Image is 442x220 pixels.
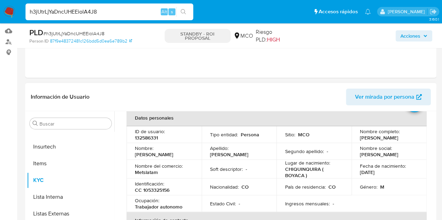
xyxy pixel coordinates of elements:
[27,172,114,189] button: KYC
[429,8,437,15] a: Salir
[380,184,384,190] p: M
[161,8,167,15] span: Alt
[27,138,114,155] button: Insurtech
[43,30,104,37] span: # h3jUtrLjYaDncUHEEiolA4J8
[360,145,392,151] p: Nombre social :
[267,36,280,44] span: HIGH
[360,169,375,175] p: [DATE]
[285,131,295,138] p: Sitio :
[400,30,420,41] span: Acciones
[346,89,431,105] button: Ver mirada por persona
[210,151,248,158] p: [PERSON_NAME]
[210,131,238,138] p: Tipo entidad :
[239,200,240,207] p: -
[135,181,164,187] p: Identificación :
[285,184,325,190] p: País de residencia :
[360,151,398,158] p: [PERSON_NAME]
[360,135,398,141] p: [PERSON_NAME]
[135,128,165,135] p: ID de usuario :
[355,89,414,105] span: Ver mirada por persona
[326,148,328,154] p: -
[360,184,377,190] p: Género :
[135,135,158,141] p: 132586331
[135,169,158,175] p: Metslatam
[285,148,324,154] p: Segundo apellido :
[210,200,236,207] p: Estado Civil :
[176,7,190,17] button: search-icon
[50,38,132,44] a: 87f9e48372481c126bdd5d0ea6e789b2
[241,184,249,190] p: CO
[429,16,439,22] span: 3.160.1
[328,184,335,190] p: CO
[171,8,173,15] span: s
[135,187,169,193] p: CC 1053325156
[135,151,173,158] p: [PERSON_NAME]
[285,166,340,179] p: CHIQUINQUIRA ( BOYACA )
[256,28,297,43] span: Riesgo PLD:
[233,32,253,40] div: MCO
[27,189,114,205] button: Lista Interna
[210,166,243,172] p: Soft descriptor :
[31,93,89,100] h1: Información de Usuario
[360,163,406,169] p: Fecha de nacimiento :
[135,204,182,210] p: Trabajador autonomo
[285,160,330,166] p: Lugar de nacimiento :
[332,200,334,207] p: -
[319,8,358,15] span: Accesos rápidos
[396,30,432,41] button: Acciones
[27,155,114,172] button: Items
[126,109,427,126] th: Datos personales
[241,131,259,138] p: Persona
[210,145,229,151] p: Apellido :
[298,131,309,138] p: MCO
[29,38,49,44] b: Person ID
[387,8,427,15] p: marcela.perdomo@mercadolibre.com.co
[365,9,371,15] a: Notificaciones
[285,200,329,207] p: Ingresos mensuales :
[26,7,193,16] input: Buscar usuario o caso...
[32,121,38,126] button: Buscar
[135,145,153,151] p: Nombre :
[29,27,43,38] b: PLD
[135,197,159,204] p: Ocupación :
[246,166,247,172] p: -
[210,184,239,190] p: Nacionalidad :
[39,121,109,127] input: Buscar
[135,163,183,169] p: Nombre del comercio :
[165,29,231,43] p: STANDBY - ROI PROPOSAL
[360,128,400,135] p: Nombre completo :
